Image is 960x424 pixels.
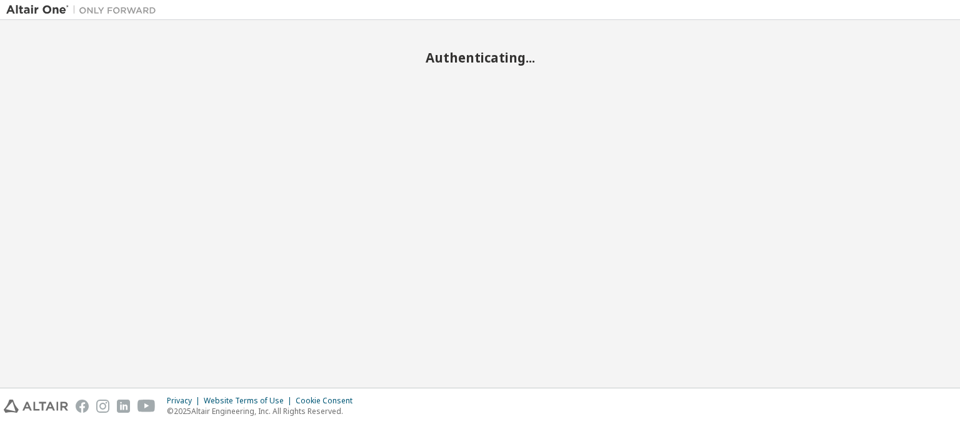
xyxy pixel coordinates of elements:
[167,406,360,416] p: © 2025 Altair Engineering, Inc. All Rights Reserved.
[167,396,204,406] div: Privacy
[4,400,68,413] img: altair_logo.svg
[6,4,162,16] img: Altair One
[96,400,109,413] img: instagram.svg
[6,49,954,66] h2: Authenticating...
[137,400,156,413] img: youtube.svg
[76,400,89,413] img: facebook.svg
[117,400,130,413] img: linkedin.svg
[204,396,296,406] div: Website Terms of Use
[296,396,360,406] div: Cookie Consent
